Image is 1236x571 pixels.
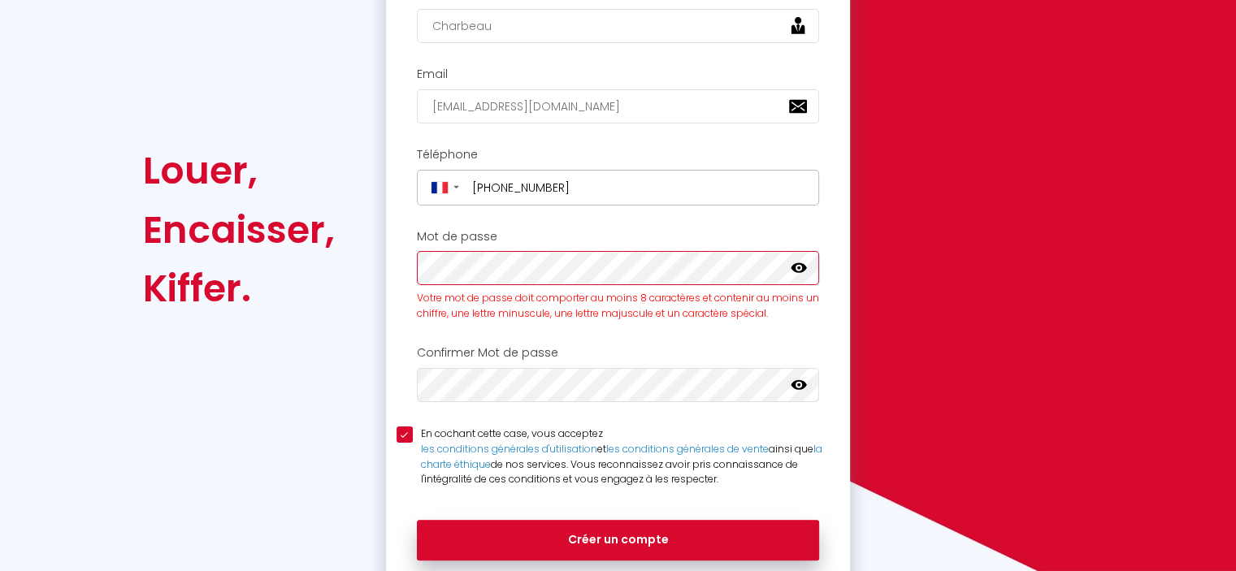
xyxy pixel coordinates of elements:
[413,426,840,487] label: En cochant cette case, vous acceptez
[143,201,335,259] div: Encaisser,
[417,230,820,244] h2: Mot de passe
[143,141,335,200] div: Louer,
[452,184,461,191] span: ▼
[417,89,820,123] input: Ton Email
[466,175,815,201] input: +33 6 12 34 56 78
[421,442,840,488] div: et ainsi que de nos services. Vous reconnaissez avoir pris connaissance de l'intégralité de ces c...
[417,67,820,81] h2: Email
[417,520,820,560] button: Créer un compte
[417,9,820,43] input: Ton Nom
[143,259,335,318] div: Kiffer.
[13,6,62,55] button: Ouvrir le widget de chat LiveChat
[421,442,597,456] a: les conditions générales d'utilisation
[417,148,820,162] h2: Téléphone
[417,346,820,360] h2: Confirmer Mot de passe
[417,291,820,322] div: Votre mot de passe doit comporter au moins 8 caractères et contenir au moins un chiffre, une lett...
[421,442,822,471] a: la charte éthique
[606,442,769,456] a: les conditions générales de vente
